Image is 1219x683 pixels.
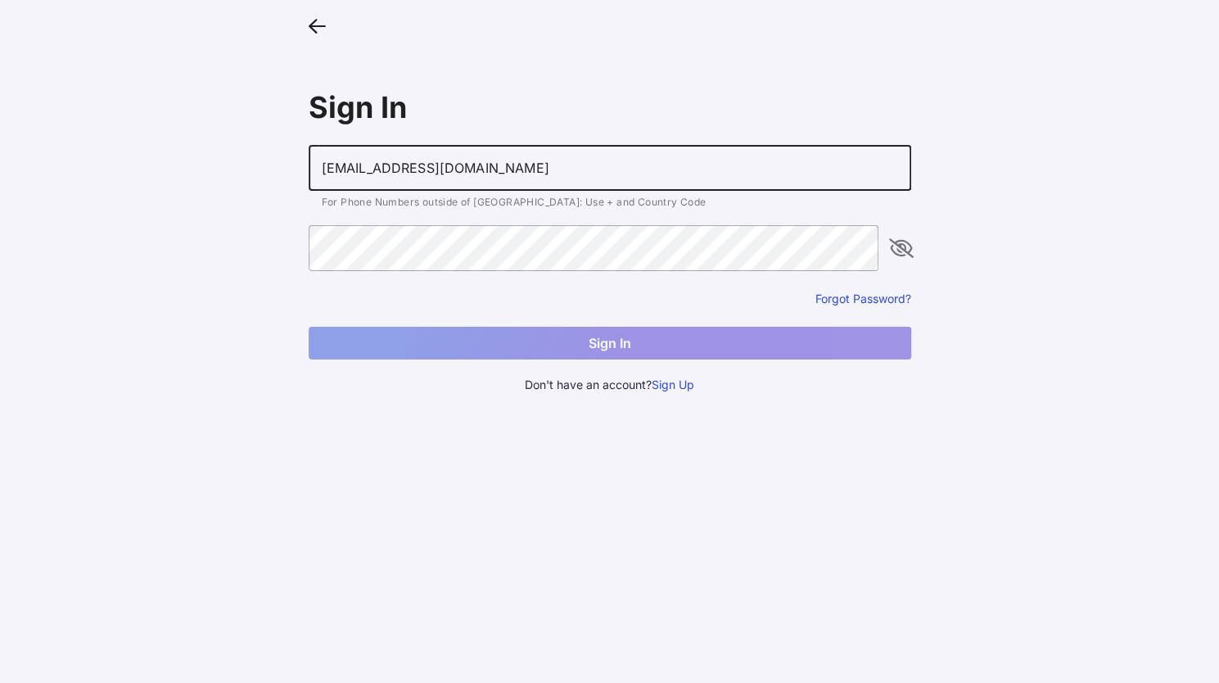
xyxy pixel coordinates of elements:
input: Email or Phone Number [309,145,911,191]
button: Sign In [309,327,911,360]
div: Sign In [309,89,911,125]
button: Forgot Password? [815,291,911,306]
i: appended action [892,238,911,258]
div: Don't have an account? [309,376,911,394]
button: Sign Up [652,376,694,394]
div: For Phone Numbers outside of [GEOGRAPHIC_DATA]: Use + and Country Code [322,197,898,207]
